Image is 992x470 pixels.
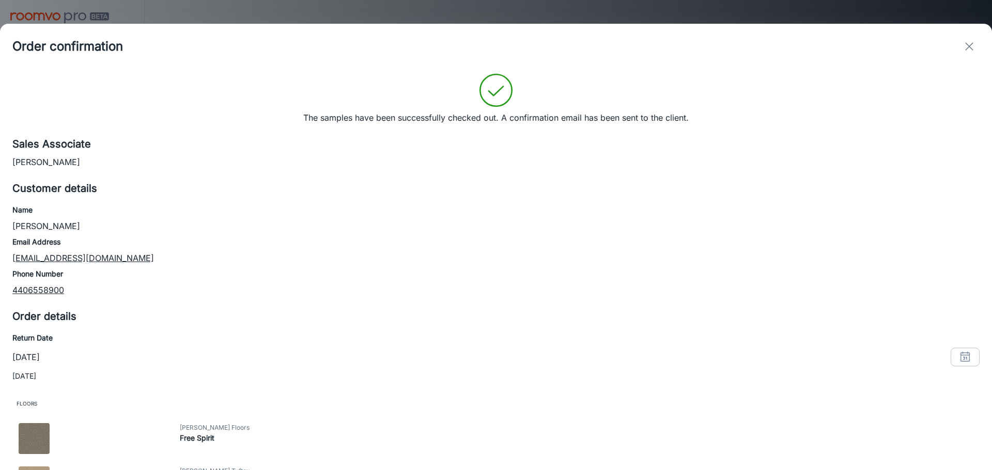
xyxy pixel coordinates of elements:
p: [PERSON_NAME] [12,156,980,168]
h5: Sales Associate [12,136,980,152]
span: [PERSON_NAME] Floors [180,423,982,432]
p: The samples have been successfully checked out. A confirmation email has been sent to the client. [303,111,689,124]
h5: Customer details [12,181,980,196]
h6: Email Address [12,236,980,248]
h5: Order details [12,309,980,324]
span: Floors [12,394,980,413]
img: Free Spirit [19,423,50,454]
h6: Phone Number [12,268,980,280]
h6: Name [12,204,980,216]
p: [DATE] [12,370,980,382]
h6: Return Date [12,332,980,344]
p: [DATE] [12,351,40,363]
a: 4406558900 [12,285,64,295]
button: exit [959,36,980,57]
a: [EMAIL_ADDRESS][DOMAIN_NAME] [12,253,154,263]
h6: Free Spirit [180,432,982,444]
h4: Order confirmation [12,37,123,56]
p: [PERSON_NAME] [12,220,980,232]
